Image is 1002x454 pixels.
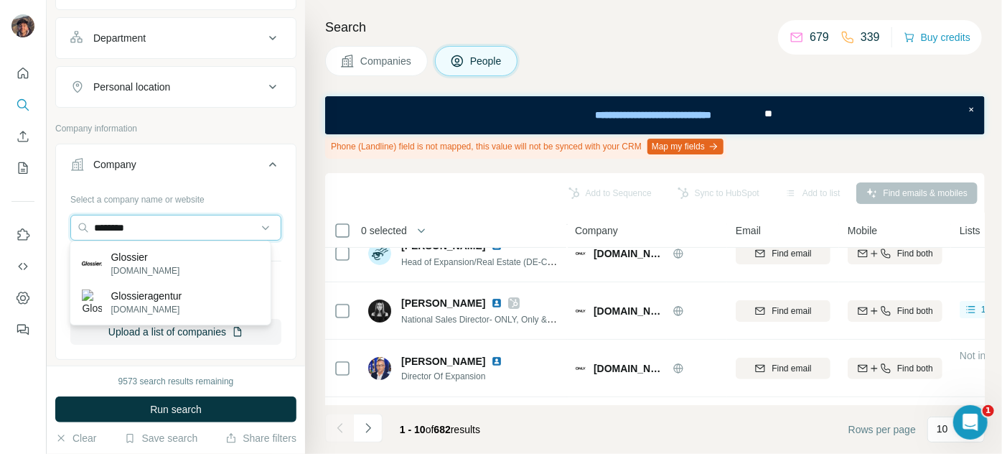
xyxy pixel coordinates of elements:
span: [DOMAIN_NAME] [594,304,665,318]
span: Company [575,223,618,238]
span: Find both [897,362,933,375]
span: 1 - 10 [400,424,426,435]
img: LinkedIn logo [491,297,502,309]
span: Find email [772,362,811,375]
p: [DOMAIN_NAME] [111,264,179,277]
span: Find both [897,305,933,318]
span: [PERSON_NAME] [401,296,485,310]
img: Glossier [82,254,102,274]
button: Quick start [11,60,34,86]
div: Personal location [93,80,170,94]
button: Feedback [11,317,34,343]
div: Company [93,157,136,172]
span: Find both [897,247,933,260]
span: [DOMAIN_NAME] [594,246,665,261]
div: Select a company name or website [70,187,281,206]
p: 679 [810,29,829,46]
img: Logo of one-and-only.com [575,248,586,259]
span: National Sales Director- ONLY, Only & Sons [401,313,569,325]
iframe: Intercom live chat [953,405,988,440]
button: My lists [11,155,34,181]
span: Companies [360,54,413,68]
button: Department [56,21,296,55]
img: Glossieragentur [82,289,102,315]
img: Avatar [11,14,34,37]
button: Find both [848,300,942,322]
img: Avatar [368,242,391,265]
span: Lists [960,223,980,238]
h4: Search [325,17,985,37]
p: Glossieragentur [111,289,182,303]
div: Phone (Landline) field is not mapped, this value will not be synced with your CRM [325,134,726,159]
span: Director Of Expansion [401,370,508,383]
span: Head of Expansion/Real Estate (DE-CH) ONLY Stores|ONLY&SONS (Brands of BESTSELLER Group) [401,256,793,267]
p: Glossier [111,250,179,264]
span: 682 [434,424,451,435]
span: Rows per page [848,422,916,437]
iframe: Banner [325,96,985,134]
span: results [400,424,480,435]
button: Dashboard [11,285,34,311]
button: Use Surfe on LinkedIn [11,222,34,248]
p: 10 [937,422,948,436]
button: Save search [124,431,197,445]
span: 0 selected [361,223,407,238]
span: of [426,424,434,435]
div: Department [93,31,146,45]
button: Find email [736,300,830,322]
button: Clear [55,431,96,445]
img: Logo of one-and-only.com [575,363,586,374]
button: Upload a list of companies [70,319,281,345]
button: Use Surfe API [11,254,34,279]
img: Logo of one-and-only.com [575,305,586,317]
span: Email [736,223,761,238]
span: Find email [772,305,811,318]
button: Map my fields [647,139,724,154]
span: 1 [983,405,994,417]
span: [PERSON_NAME] [401,354,485,369]
p: [DOMAIN_NAME] [111,303,182,316]
div: 9573 search results remaining [118,375,234,388]
button: Find email [736,358,830,379]
img: LinkedIn logo [491,356,502,367]
button: Search [11,92,34,118]
button: Find email [736,243,830,264]
img: Avatar [368,357,391,380]
span: [DOMAIN_NAME] [594,361,665,376]
button: Share filters [225,431,296,445]
span: Run search [150,402,202,417]
button: Navigate to next page [354,414,383,443]
button: Buy credits [904,27,970,47]
button: Personal location [56,70,296,104]
p: 339 [861,29,880,46]
span: 1 list [981,303,999,316]
button: Company [56,147,296,187]
img: Avatar [368,300,391,323]
button: Find both [848,358,942,379]
button: Run search [55,397,296,422]
span: Find email [772,247,811,260]
span: Mobile [848,223,877,238]
button: Enrich CSV [11,124,34,149]
p: Company information [55,122,296,135]
button: Find both [848,243,942,264]
span: People [470,54,503,68]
